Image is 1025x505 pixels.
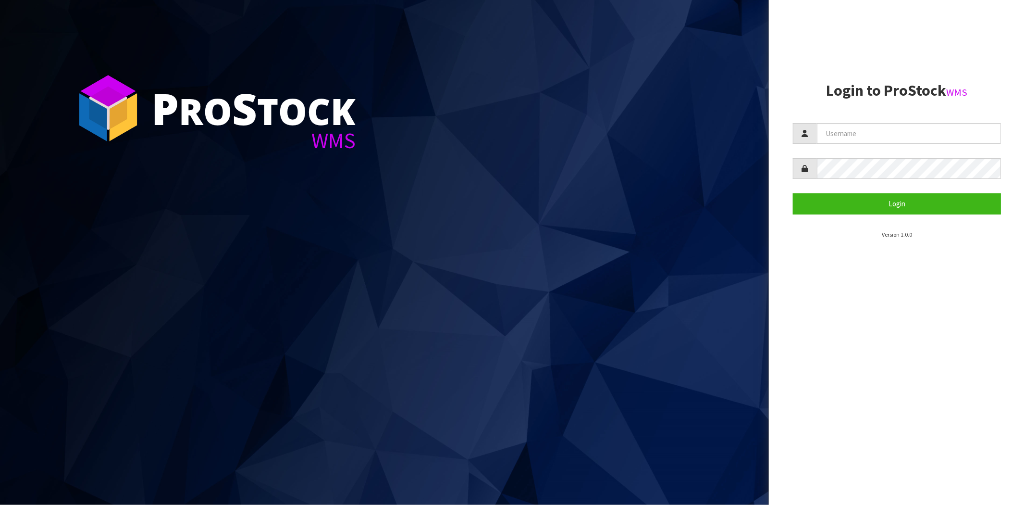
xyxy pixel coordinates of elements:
span: P [151,79,179,138]
div: ro tock [151,87,356,130]
small: WMS [946,86,967,99]
input: Username [817,123,1001,144]
button: Login [793,193,1001,214]
small: Version 1.0.0 [882,231,912,238]
span: S [232,79,257,138]
img: ProStock Cube [72,72,144,144]
div: WMS [151,130,356,151]
h2: Login to ProStock [793,82,1001,99]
